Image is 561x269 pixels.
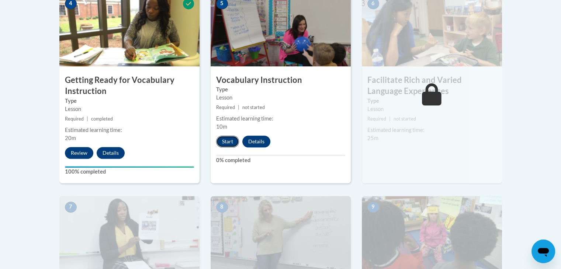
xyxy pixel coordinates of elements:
[65,97,194,105] label: Type
[216,105,235,110] span: Required
[367,97,496,105] label: Type
[87,116,88,122] span: |
[65,135,76,141] span: 20m
[65,126,194,134] div: Estimated learning time:
[367,135,378,141] span: 25m
[394,116,416,122] span: not started
[97,147,125,159] button: Details
[238,105,239,110] span: |
[91,116,113,122] span: completed
[242,105,265,110] span: not started
[216,115,345,123] div: Estimated learning time:
[367,202,379,213] span: 9
[216,85,345,94] label: Type
[367,126,496,134] div: Estimated learning time:
[242,136,270,147] button: Details
[367,105,496,113] div: Lesson
[389,116,391,122] span: |
[531,240,555,263] iframe: Button to launch messaging window
[216,94,345,102] div: Lesson
[367,116,386,122] span: Required
[65,116,84,122] span: Required
[65,105,194,113] div: Lesson
[65,147,93,159] button: Review
[216,123,227,130] span: 10m
[65,202,77,213] span: 7
[59,74,200,97] h3: Getting Ready for Vocabulary Instruction
[211,74,351,86] h3: Vocabulary Instruction
[216,202,228,213] span: 8
[216,136,239,147] button: Start
[65,168,194,176] label: 100% completed
[216,156,345,164] label: 0% completed
[65,166,194,168] div: Your progress
[362,74,502,97] h3: Facilitate Rich and Varied Language Experiences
